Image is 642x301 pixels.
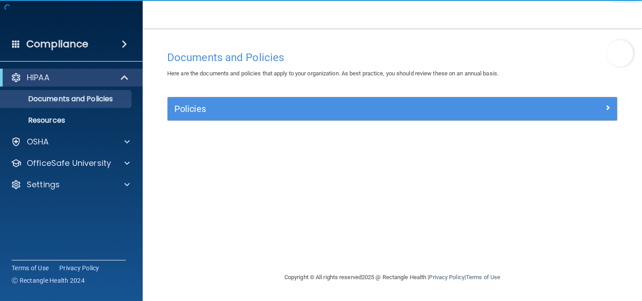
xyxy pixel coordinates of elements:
p: Settings [27,179,60,190]
div: Copyright © All rights reserved 2025 @ Rectangle Health | | [230,263,555,292]
a: Privacy Policy [429,274,464,280]
a: Privacy Policy [59,264,99,272]
button: Open Resource Center [607,40,633,66]
img: PMB logo [11,9,132,27]
p: Documents and Policies [6,95,128,103]
h4: Compliance [26,38,88,50]
p: Resources [6,116,128,125]
a: OSHA [11,136,130,147]
a: OfficeSafe University [11,158,130,169]
h4: Documents and Policies [167,52,617,63]
p: HIPAA [27,72,49,83]
a: Terms of Use [466,274,500,280]
h5: Policies [174,104,498,114]
a: Terms of Use [12,264,49,272]
a: Policies [174,102,610,116]
a: Settings [11,179,130,190]
span: Here are the documents and policies that apply to your organization. As best practice, you should... [167,70,498,77]
p: OfficeSafe University [27,158,111,169]
a: HIPAA [11,72,129,83]
span: Ⓒ Rectangle Health 2024 [12,276,85,285]
p: OSHA [27,136,49,147]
